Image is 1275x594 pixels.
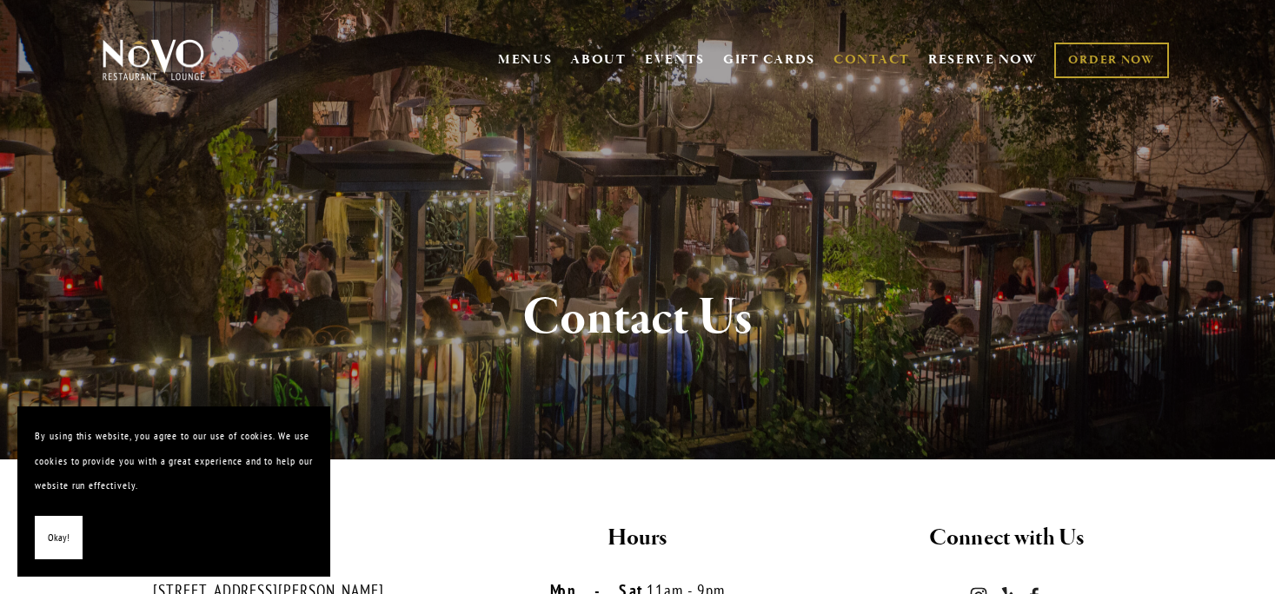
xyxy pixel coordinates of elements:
a: MENUS [498,51,553,69]
img: Novo Restaurant &amp; Lounge [99,38,208,82]
strong: Contact Us [522,285,754,351]
h2: Connect with Us [837,520,1177,557]
a: ABOUT [570,51,627,69]
a: CONTACT [833,43,910,76]
p: By using this website, you agree to our use of cookies. We use cookies to provide you with a grea... [35,424,313,498]
span: Okay! [48,525,70,551]
section: Cookie banner [17,406,330,577]
a: ORDER NOW [1054,43,1168,78]
a: EVENTS [645,51,705,69]
button: Okay! [35,516,83,560]
a: GIFT CARDS [723,43,815,76]
a: RESERVE NOW [928,43,1038,76]
h2: Hours [468,520,807,557]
